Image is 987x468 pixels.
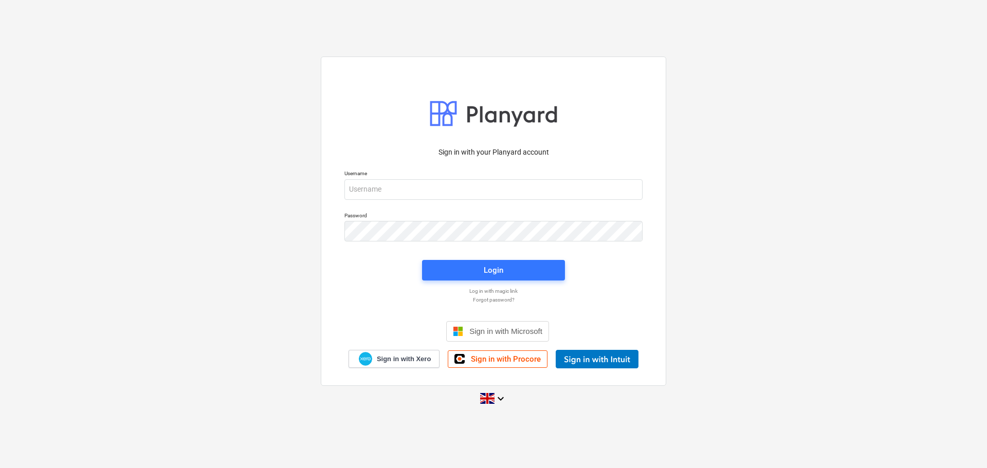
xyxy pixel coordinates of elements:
a: Sign in with Xero [349,350,440,368]
button: Login [422,260,565,280]
p: Username [344,170,643,179]
a: Log in with magic link [339,288,648,294]
span: Sign in with Microsoft [469,327,542,335]
p: Sign in with your Planyard account [344,147,643,158]
img: Xero logo [359,352,372,366]
span: Sign in with Xero [377,354,431,364]
input: Username [344,179,643,200]
p: Password [344,212,643,221]
div: Login [484,264,503,277]
span: Sign in with Procore [471,354,541,364]
a: Sign in with Procore [448,350,547,368]
a: Forgot password? [339,296,648,303]
i: keyboard_arrow_down [495,392,507,405]
img: Microsoft logo [453,326,463,336]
